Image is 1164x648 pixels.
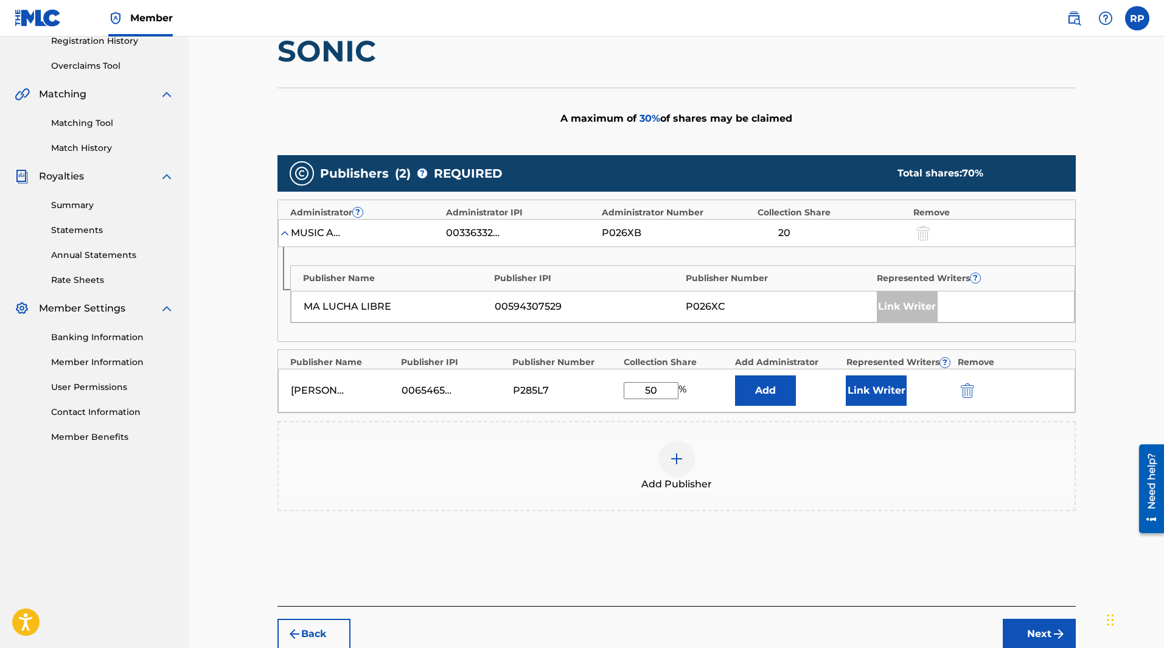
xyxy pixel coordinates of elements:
[940,358,950,368] span: ?
[51,199,174,212] a: Summary
[1098,11,1113,26] img: help
[495,299,680,314] div: 00594307529
[51,356,174,369] a: Member Information
[846,356,952,369] div: Represented Writers
[51,142,174,155] a: Match History
[51,406,174,419] a: Contact Information
[108,11,123,26] img: Top Rightsholder
[51,249,174,262] a: Annual Statements
[512,356,618,369] div: Publisher Number
[159,87,174,102] img: expand
[1125,6,1149,30] div: User Menu
[962,167,983,179] span: 70 %
[1067,11,1081,26] img: search
[897,166,1051,181] div: Total shares:
[1130,440,1164,538] iframe: Resource Center
[277,88,1076,149] div: A maximum of of shares may be claimed
[51,431,174,444] a: Member Benefits
[39,301,125,316] span: Member Settings
[758,206,907,219] div: Collection Share
[686,272,871,285] div: Publisher Number
[159,301,174,316] img: expand
[353,207,363,217] span: ?
[846,375,907,406] button: Link Writer
[735,375,796,406] button: Add
[958,356,1063,369] div: Remove
[320,164,389,183] span: Publishers
[961,383,974,398] img: 12a2ab48e56ec057fbd8.svg
[277,33,1076,69] h1: SONIC
[159,169,174,184] img: expand
[971,273,980,283] span: ?
[624,356,729,369] div: Collection Share
[640,113,660,124] span: 30 %
[51,331,174,344] a: Banking Information
[287,627,302,641] img: 7ee5dd4eb1f8a8e3ef2f.svg
[51,117,174,130] a: Matching Tool
[294,166,309,181] img: publishers
[279,227,291,239] img: expand-cell-toggle
[1093,6,1118,30] div: Help
[39,87,86,102] span: Matching
[15,9,61,27] img: MLC Logo
[51,381,174,394] a: User Permissions
[395,164,411,183] span: ( 2 )
[1103,590,1164,648] iframe: Chat Widget
[602,206,751,219] div: Administrator Number
[303,272,489,285] div: Publisher Name
[51,35,174,47] a: Registration History
[735,356,840,369] div: Add Administrator
[290,206,440,219] div: Administrator
[1107,602,1114,638] div: Drag
[1062,6,1086,30] a: Public Search
[15,301,29,316] img: Member Settings
[130,11,173,25] span: Member
[51,274,174,287] a: Rate Sheets
[15,87,30,102] img: Matching
[669,451,684,466] img: add
[494,272,680,285] div: Publisher IPI
[686,299,871,314] div: P026XC
[434,164,503,183] span: REQUIRED
[913,206,1063,219] div: Remove
[877,272,1062,285] div: Represented Writers
[678,382,689,399] span: %
[304,299,489,314] div: MA LUCHA LIBRE
[39,169,84,184] span: Royalties
[446,206,596,219] div: Administrator IPI
[1051,627,1066,641] img: f7272a7cc735f4ea7f67.svg
[51,60,174,72] a: Overclaims Tool
[401,356,506,369] div: Publisher IPI
[417,169,427,178] span: ?
[51,224,174,237] a: Statements
[641,477,712,492] span: Add Publisher
[290,356,396,369] div: Publisher Name
[15,169,29,184] img: Royalties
